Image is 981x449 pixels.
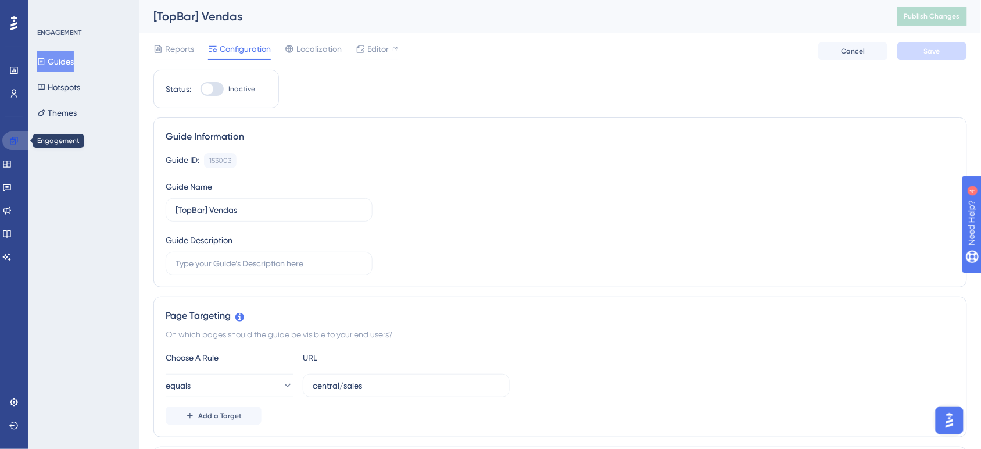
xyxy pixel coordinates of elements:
button: Add a Target [166,407,262,425]
div: On which pages should the guide be visible to your end users? [166,327,955,341]
div: Guide Information [166,130,955,144]
div: ENGAGEMENT [37,28,81,37]
div: Guide Description [166,233,232,247]
iframe: UserGuiding AI Assistant Launcher [932,403,967,438]
div: 4 [81,6,84,15]
button: Cancel [818,42,888,60]
input: Type your Guide’s Name here [176,204,363,216]
div: 153003 [209,156,231,165]
button: Publish Changes [897,7,967,26]
span: equals [166,379,191,393]
button: Hotspots [37,77,80,98]
div: Guide ID: [166,153,199,168]
span: Configuration [220,42,271,56]
button: equals [166,374,293,397]
span: Save [924,47,940,56]
button: Guides [37,51,74,72]
div: [TopBar] Vendas [153,8,868,24]
span: Editor [367,42,389,56]
span: Need Help? [27,3,73,17]
div: Guide Name [166,180,212,194]
span: Inactive [228,84,255,94]
span: Publish Changes [904,12,960,21]
div: Choose A Rule [166,351,293,365]
div: Status: [166,82,191,96]
button: Themes [37,102,77,123]
span: Cancel [842,47,865,56]
button: Save [897,42,967,60]
input: yourwebsite.com/path [313,379,500,392]
input: Type your Guide’s Description here [176,257,363,270]
span: Localization [296,42,342,56]
div: Page Targeting [166,309,955,323]
span: Add a Target [198,411,242,421]
div: URL [303,351,431,365]
span: Reports [165,42,194,56]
